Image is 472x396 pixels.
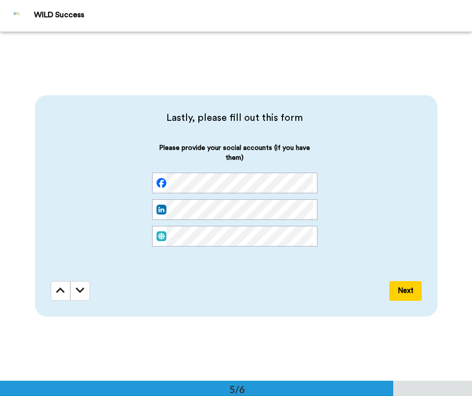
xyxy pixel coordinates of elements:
[157,205,166,215] img: linked-in.png
[51,111,419,125] span: Lastly, please fill out this form
[34,10,472,20] div: WILD Success
[5,4,29,28] img: Profile Image
[157,231,166,241] img: web.svg
[157,178,166,188] img: facebook.svg
[214,382,261,396] div: 5/6
[389,281,422,301] button: Next
[152,143,317,173] span: Please provide your social accounts (if you have them)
